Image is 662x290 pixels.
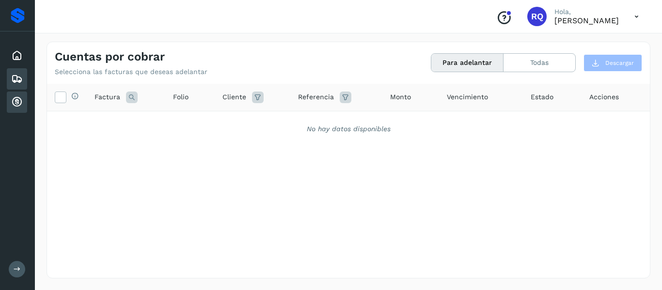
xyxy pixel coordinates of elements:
h4: Cuentas por cobrar [55,50,165,64]
div: Inicio [7,45,27,66]
button: Para adelantar [431,54,504,72]
button: Descargar [583,54,642,72]
span: Referencia [298,92,334,102]
button: Todas [504,54,575,72]
span: Estado [531,92,553,102]
span: Monto [390,92,411,102]
div: No hay datos disponibles [60,124,637,134]
span: Cliente [222,92,246,102]
span: Descargar [605,59,634,67]
div: Cuentas por cobrar [7,92,27,113]
div: Embarques [7,68,27,90]
span: Vencimiento [447,92,488,102]
p: Selecciona las facturas que deseas adelantar [55,68,207,76]
p: Hola, [554,8,619,16]
span: Acciones [589,92,619,102]
span: Folio [173,92,189,102]
span: Factura [95,92,120,102]
p: Rubén Quijano herrera [554,16,619,25]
